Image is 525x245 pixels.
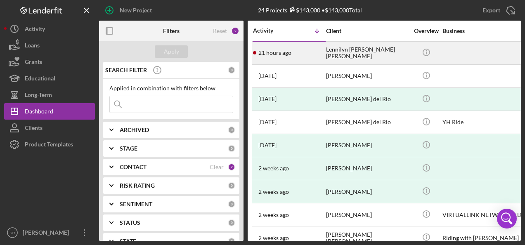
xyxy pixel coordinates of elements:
div: 0 [228,145,235,152]
div: Educational [25,70,55,89]
text: SR [9,231,15,235]
b: STATE [120,238,136,245]
b: Filters [163,28,180,34]
div: Activity [253,27,289,34]
button: Apply [155,45,188,58]
div: Dashboard [25,103,53,122]
div: Long-Term [25,87,52,105]
div: 0 [228,200,235,208]
button: New Project [99,2,160,19]
div: 0 [228,219,235,226]
b: SEARCH FILTER [105,67,147,73]
button: Long-Term [4,87,95,103]
div: [PERSON_NAME] [326,65,409,87]
b: SENTIMENT [120,201,152,207]
div: 2 [228,163,235,171]
button: Dashboard [4,103,95,120]
div: Client [326,28,409,34]
div: $143,000 [287,7,320,14]
button: Educational [4,70,95,87]
div: 0 [228,66,235,74]
b: RISK RATING [120,182,155,189]
div: VIRTUALLINK NETWORKS LLC [442,204,525,226]
button: Clients [4,120,95,136]
time: 2025-09-14 04:39 [258,96,277,102]
button: Loans [4,37,95,54]
button: SR[PERSON_NAME] [4,224,95,241]
div: [PERSON_NAME] [326,181,409,203]
div: New Project [120,2,152,19]
time: 2025-09-09 20:39 [258,142,277,148]
div: [PERSON_NAME] del Rio [326,111,409,133]
div: Applied in combination with filters below [109,85,233,92]
div: Grants [25,54,42,72]
div: Loans [25,37,40,56]
div: [PERSON_NAME] [326,134,409,156]
div: Product Templates [25,136,73,155]
button: Grants [4,54,95,70]
div: [PERSON_NAME] [326,204,409,226]
div: 2 [231,27,239,35]
div: [PERSON_NAME] [326,158,409,179]
time: 2025-09-03 01:09 [258,235,289,241]
b: CONTACT [120,164,147,170]
button: Activity [4,21,95,37]
div: Clients [25,120,43,138]
time: 2025-09-05 17:44 [258,188,289,195]
time: 2025-09-05 17:11 [258,212,289,218]
div: [PERSON_NAME] del Rio [326,88,409,110]
div: Activity [25,21,45,39]
div: YH Ride [442,111,525,133]
div: Export [482,2,500,19]
div: Business [442,28,525,34]
div: [PERSON_NAME] [21,224,74,243]
div: 0 [228,126,235,134]
div: Reset [213,28,227,34]
time: 2025-09-05 18:28 [258,165,289,172]
div: 24 Projects • $143,000 Total [258,7,362,14]
b: STATUS [120,219,140,226]
button: Product Templates [4,136,95,153]
div: Overview [411,28,442,34]
div: Lennilyn [PERSON_NAME] [PERSON_NAME] [326,42,409,64]
div: 0 [228,182,235,189]
b: STAGE [120,145,137,152]
div: Apply [164,45,179,58]
div: 0 [228,238,235,245]
div: Clear [210,164,224,170]
button: Export [474,2,521,19]
time: 2025-09-12 19:42 [258,119,277,125]
div: Open Intercom Messenger [497,209,517,229]
b: ARCHIVED [120,127,149,133]
time: 2025-09-17 15:27 [258,73,277,79]
time: 2025-09-17 18:57 [258,49,291,56]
